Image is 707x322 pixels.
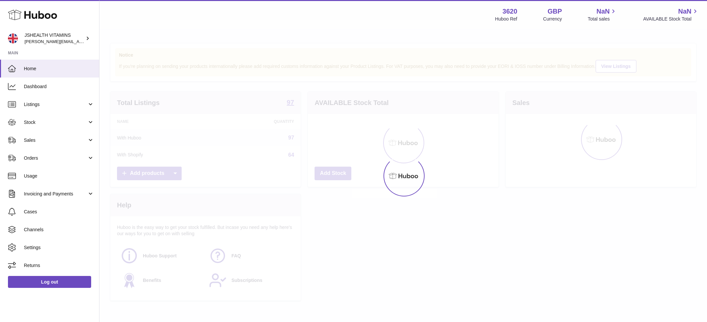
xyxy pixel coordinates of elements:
span: Dashboard [24,83,94,90]
span: Invoicing and Payments [24,191,87,197]
img: francesca@jshealthvitamins.com [8,33,18,43]
span: [PERSON_NAME][EMAIL_ADDRESS][DOMAIN_NAME] [25,39,133,44]
strong: GBP [548,7,562,16]
a: NaN AVAILABLE Stock Total [643,7,699,22]
span: Listings [24,101,87,108]
span: Returns [24,262,94,269]
strong: 3620 [502,7,517,16]
span: Total sales [588,16,617,22]
span: Stock [24,119,87,126]
div: Currency [543,16,562,22]
span: Channels [24,227,94,233]
a: NaN Total sales [588,7,617,22]
span: Sales [24,137,87,143]
span: NaN [596,7,610,16]
span: Orders [24,155,87,161]
div: JSHEALTH VITAMINS [25,32,84,45]
span: Settings [24,244,94,251]
div: Huboo Ref [495,16,517,22]
span: Home [24,66,94,72]
span: NaN [678,7,691,16]
a: Log out [8,276,91,288]
span: Cases [24,209,94,215]
span: AVAILABLE Stock Total [643,16,699,22]
span: Usage [24,173,94,179]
